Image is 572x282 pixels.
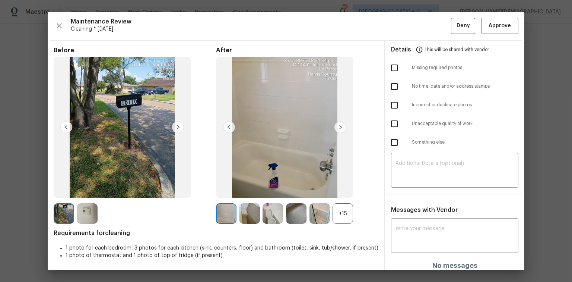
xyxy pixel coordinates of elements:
span: No time, date and/or address stamps [412,83,518,90]
span: Cleaning * [DATE] [71,25,451,33]
span: Details [391,41,411,59]
span: Maintenance Review [71,18,451,25]
img: left-chevron-button-url [60,121,72,133]
img: left-chevron-button-url [223,121,235,133]
button: Approve [481,18,518,34]
span: After [216,47,378,54]
span: Something else [412,139,518,145]
div: Something else [385,133,524,152]
div: No time, date and/or address stamps [385,77,524,96]
li: 1 photo of thermostat and 1 photo of top of fridge (if present) [66,252,378,259]
img: right-chevron-button-url [172,121,184,133]
h4: No messages [432,262,477,269]
span: Incorrect or duplicate photos [412,102,518,108]
div: Unacceptable quality of work [385,115,524,133]
div: Missing required photos [385,59,524,77]
span: Deny [457,21,470,31]
div: +15 [333,203,353,224]
div: Incorrect or duplicate photos [385,96,524,115]
span: Requirements for cleaning [54,229,378,237]
span: Unacceptable quality of work [412,120,518,127]
span: Messages with Vendor [391,207,458,213]
span: Before [54,47,216,54]
span: This will be shared with vendor [425,41,489,59]
span: Missing required photos [412,65,518,71]
img: right-chevron-button-url [334,121,346,133]
li: 1 photo for each bedroom, 3 photos for each kitchen (sink, counters, floor) and bathroom (toilet,... [66,244,378,252]
button: Deny [451,18,475,34]
span: Approve [489,21,511,31]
